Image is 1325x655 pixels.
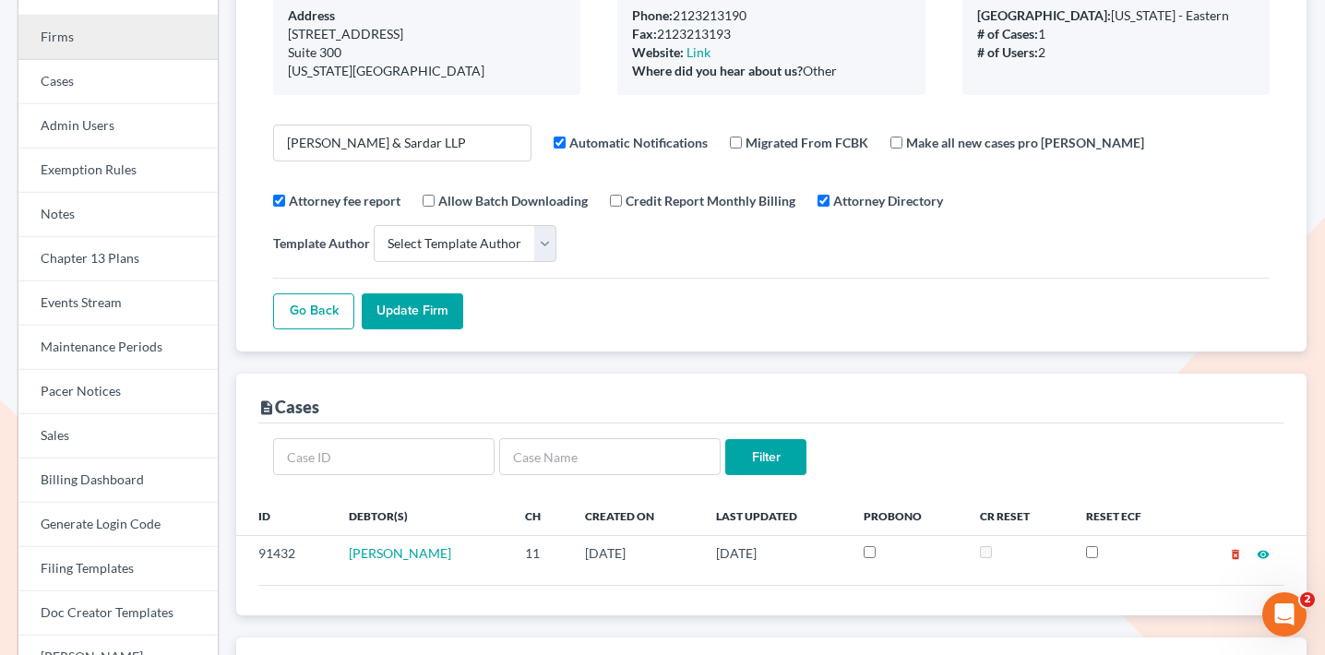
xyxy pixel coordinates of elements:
[632,25,910,43] div: 2123213193
[18,458,218,503] a: Billing Dashboard
[288,43,566,62] div: Suite 300
[18,414,218,458] a: Sales
[288,62,566,80] div: [US_STATE][GEOGRAPHIC_DATA]
[510,498,570,535] th: Ch
[438,191,588,210] label: Allow Batch Downloading
[626,191,795,210] label: Credit Report Monthly Billing
[977,44,1038,60] b: # of Users:
[288,7,335,23] b: Address
[18,16,218,60] a: Firms
[18,60,218,104] a: Cases
[1257,545,1270,561] a: visibility
[236,498,334,535] th: ID
[499,438,721,475] input: Case Name
[18,503,218,547] a: Generate Login Code
[965,498,1070,535] th: CR Reset
[18,237,218,281] a: Chapter 13 Plans
[18,591,218,636] a: Doc Creator Templates
[632,44,684,60] b: Website:
[1071,498,1184,535] th: Reset ECF
[289,191,400,210] label: Attorney fee report
[349,545,451,561] a: [PERSON_NAME]
[701,535,849,570] td: [DATE]
[258,396,319,418] div: Cases
[510,535,570,570] td: 11
[273,233,370,253] label: Template Author
[833,191,943,210] label: Attorney Directory
[632,7,673,23] b: Phone:
[570,535,701,570] td: [DATE]
[906,133,1144,152] label: Make all new cases pro [PERSON_NAME]
[18,149,218,193] a: Exemption Rules
[977,43,1255,62] div: 2
[288,25,566,43] div: [STREET_ADDRESS]
[1229,548,1242,561] i: delete_forever
[849,498,965,535] th: ProBono
[686,44,710,60] a: Link
[632,26,657,42] b: Fax:
[701,498,849,535] th: Last Updated
[1262,592,1307,637] iframe: Intercom live chat
[977,6,1255,25] div: [US_STATE] - Eastern
[18,370,218,414] a: Pacer Notices
[18,193,218,237] a: Notes
[236,535,334,570] td: 91432
[18,104,218,149] a: Admin Users
[273,438,495,475] input: Case ID
[977,26,1038,42] b: # of Cases:
[273,293,354,330] a: Go Back
[334,498,509,535] th: Debtor(s)
[977,7,1111,23] b: [GEOGRAPHIC_DATA]:
[1257,548,1270,561] i: visibility
[746,133,868,152] label: Migrated From FCBK
[1300,592,1315,607] span: 2
[1229,545,1242,561] a: delete_forever
[18,281,218,326] a: Events Stream
[18,547,218,591] a: Filing Templates
[570,498,701,535] th: Created On
[569,133,708,152] label: Automatic Notifications
[632,6,910,25] div: 2123213190
[977,25,1255,43] div: 1
[632,63,803,78] b: Where did you hear about us?
[725,439,806,476] input: Filter
[632,62,910,80] div: Other
[362,293,463,330] input: Update Firm
[18,326,218,370] a: Maintenance Periods
[258,399,275,416] i: description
